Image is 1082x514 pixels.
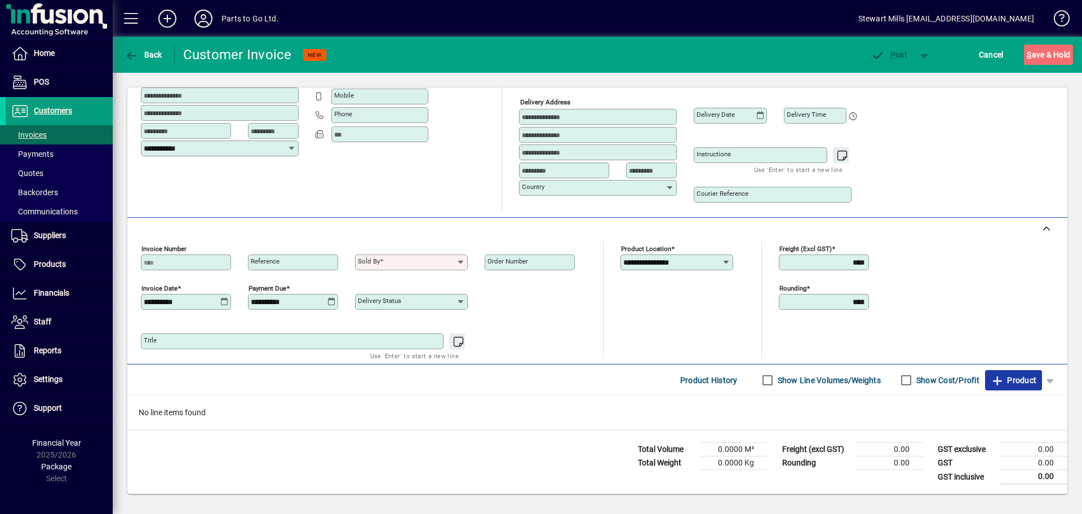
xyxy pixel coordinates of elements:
[700,456,768,470] td: 0.0000 Kg
[34,403,62,412] span: Support
[632,443,700,456] td: Total Volume
[871,50,907,59] span: ost
[779,284,806,292] mat-label: Rounding
[334,110,352,118] mat-label: Phone
[185,8,221,29] button: Profile
[141,245,187,253] mat-label: Invoice number
[6,308,113,336] a: Staff
[6,39,113,68] a: Home
[34,106,72,115] span: Customers
[6,202,113,221] a: Communications
[370,349,459,362] mat-hint: Use 'Enter' to start a new line
[932,443,1000,456] td: GST exclusive
[127,396,1067,430] div: No line items found
[676,370,742,390] button: Product History
[890,50,895,59] span: P
[855,443,923,456] td: 0.00
[41,462,72,471] span: Package
[6,279,113,307] a: Financials
[221,10,279,28] div: Parts to Go Ltd.
[34,231,66,240] span: Suppliers
[11,169,43,178] span: Quotes
[522,183,544,191] mat-label: Country
[125,50,162,59] span: Back
[334,91,354,99] mat-label: Mobile
[779,245,832,253] mat-label: Freight (excl GST)
[1000,443,1067,456] td: 0.00
[144,336,157,344] mat-label: Title
[358,297,401,305] mat-label: Delivery status
[34,260,66,269] span: Products
[149,8,185,29] button: Add
[34,317,51,326] span: Staff
[487,257,528,265] mat-label: Order number
[697,150,731,158] mat-label: Instructions
[621,245,671,253] mat-label: Product location
[914,375,979,386] label: Show Cost/Profit
[697,111,735,118] mat-label: Delivery date
[6,164,113,183] a: Quotes
[932,470,1000,484] td: GST inclusive
[11,188,58,197] span: Backorders
[249,284,286,292] mat-label: Payment due
[358,257,380,265] mat-label: Sold by
[632,456,700,470] td: Total Weight
[1027,50,1031,59] span: S
[754,163,842,176] mat-hint: Use 'Enter' to start a new line
[6,68,113,96] a: POS
[6,394,113,423] a: Support
[141,284,178,292] mat-label: Invoice date
[985,370,1042,390] button: Product
[855,456,923,470] td: 0.00
[979,46,1004,64] span: Cancel
[6,366,113,394] a: Settings
[1000,470,1067,484] td: 0.00
[6,222,113,250] a: Suppliers
[32,438,81,447] span: Financial Year
[34,375,63,384] span: Settings
[697,190,748,197] mat-label: Courier Reference
[700,443,768,456] td: 0.0000 M³
[11,150,54,159] span: Payments
[777,443,855,456] td: Freight (excl GST)
[251,257,280,265] mat-label: Reference
[113,45,175,65] app-page-header-button: Back
[777,456,855,470] td: Rounding
[1027,46,1070,64] span: ave & Hold
[308,51,322,59] span: NEW
[6,144,113,164] a: Payments
[1000,456,1067,470] td: 0.00
[1024,45,1073,65] button: Save & Hold
[34,346,61,355] span: Reports
[787,111,826,118] mat-label: Delivery time
[34,288,69,297] span: Financials
[122,45,165,65] button: Back
[991,371,1036,389] span: Product
[183,46,292,64] div: Customer Invoice
[11,130,47,139] span: Invoices
[11,207,78,216] span: Communications
[976,45,1006,65] button: Cancel
[932,456,1000,470] td: GST
[775,375,881,386] label: Show Line Volumes/Weights
[34,49,55,58] span: Home
[6,337,113,365] a: Reports
[6,183,113,202] a: Backorders
[6,251,113,279] a: Products
[858,10,1034,28] div: Stewart Mills [EMAIL_ADDRESS][DOMAIN_NAME]
[865,45,913,65] button: Post
[680,371,738,389] span: Product History
[34,77,49,86] span: POS
[1045,2,1068,39] a: Knowledge Base
[6,125,113,144] a: Invoices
